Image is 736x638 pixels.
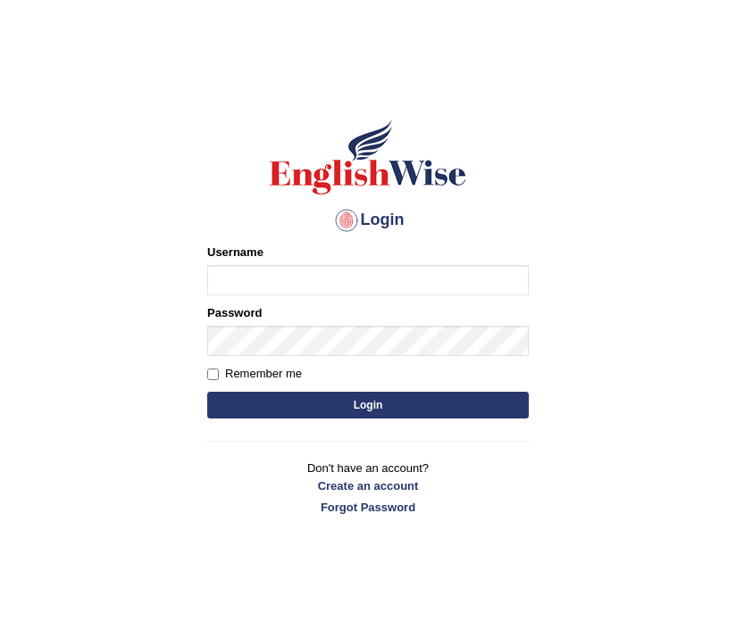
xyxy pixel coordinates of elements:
input: Remember me [207,369,219,380]
a: Forgot Password [207,499,529,516]
h4: Login [207,206,529,235]
img: Logo of English Wise sign in for intelligent practice with AI [266,117,470,197]
label: Username [207,244,263,261]
label: Password [207,304,262,321]
a: Create an account [207,477,529,494]
p: Don't have an account? [207,460,529,515]
button: Login [207,392,529,418]
label: Remember me [207,365,302,383]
